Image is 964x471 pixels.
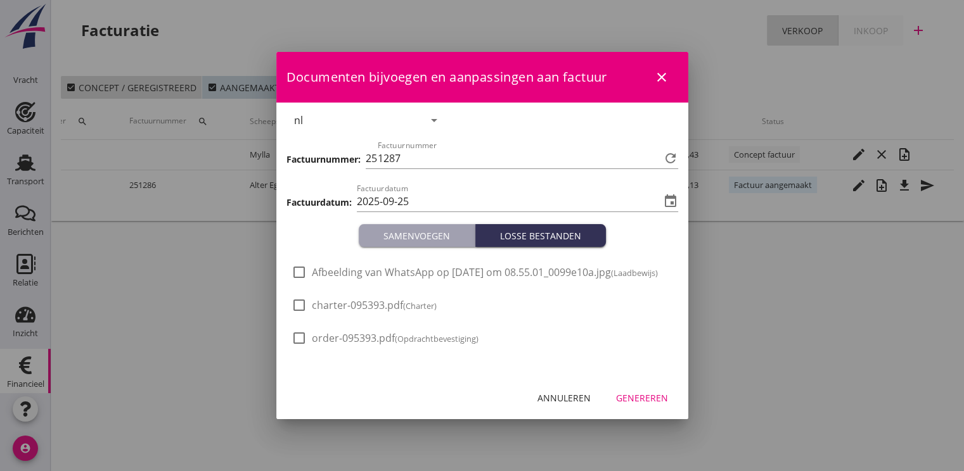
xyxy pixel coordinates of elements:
small: (Charter) [403,300,437,311]
input: Factuurdatum [357,191,660,211]
small: (Laadbewijs) [611,267,658,279]
i: close [654,70,669,85]
div: nl [294,115,303,126]
i: event [663,194,678,209]
div: Losse bestanden [480,229,601,242]
div: Genereren [616,391,668,405]
h3: Factuurnummer: [286,153,361,166]
div: Documenten bijvoegen en aanpassingen aan factuur [276,52,688,103]
span: 25 [366,151,377,166]
div: Annuleren [537,391,591,405]
span: charter-095393.pdf [312,299,437,312]
div: Samenvoegen [364,229,470,242]
i: arrow_drop_down [427,113,442,128]
small: (Opdrachtbevestiging) [395,333,479,344]
input: Factuurnummer [378,148,660,168]
i: refresh [663,151,678,166]
button: Samenvoegen [359,224,475,247]
h3: Factuurdatum: [286,196,352,209]
span: Afbeelding van WhatsApp op [DATE] om 08.55.01_0099e10a.jpg [312,266,658,279]
button: Genereren [606,386,678,409]
button: Losse bestanden [475,224,606,247]
button: Annuleren [527,386,601,409]
span: order-095393.pdf [312,332,479,345]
